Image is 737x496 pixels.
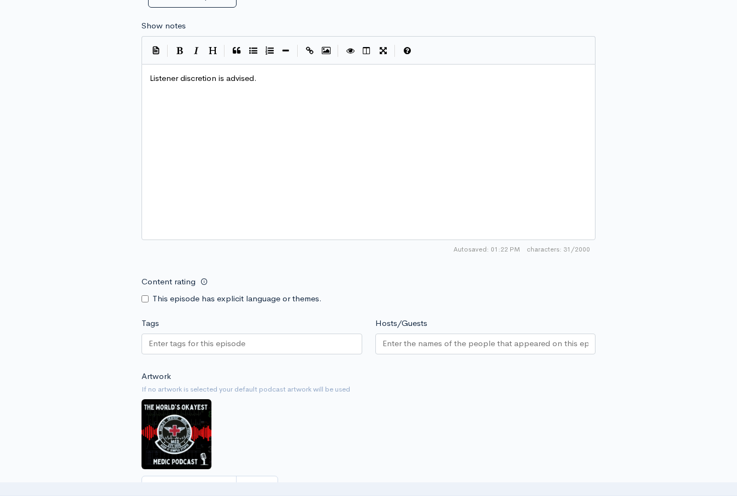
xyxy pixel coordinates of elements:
label: Content rating [141,271,196,293]
i: | [394,45,396,57]
button: Generic List [245,43,261,59]
i: | [167,45,168,57]
label: Artwork [141,370,171,383]
button: Create Link [302,43,318,59]
span: Autosaved: 01:22 PM [453,244,520,254]
button: Heading [204,43,221,59]
input: Enter tags for this episode [149,337,247,350]
label: Hosts/Guests [375,317,427,330]
input: Enter the names of the people that appeared on this episode [382,337,589,350]
button: Insert Show Notes Template [148,42,164,58]
button: Insert Image [318,43,334,59]
button: Markdown Guide [399,43,415,59]
button: Italic [188,43,204,59]
button: Quote [228,43,245,59]
label: This episode has explicit language or themes. [152,293,322,305]
span: 31/2000 [527,244,590,254]
button: Numbered List [261,43,278,59]
i: | [338,45,339,57]
button: Toggle Fullscreen [375,43,391,59]
small: If no artwork is selected your default podcast artwork will be used [141,384,596,395]
label: Tags [141,317,159,330]
button: Insert Horizontal Line [278,43,294,59]
button: Toggle Preview [342,43,358,59]
i: | [297,45,298,57]
button: Bold [172,43,188,59]
label: Show notes [141,20,186,32]
button: Toggle Side by Side [358,43,375,59]
span: Listener discretion is advised. [150,73,257,83]
i: | [224,45,225,57]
